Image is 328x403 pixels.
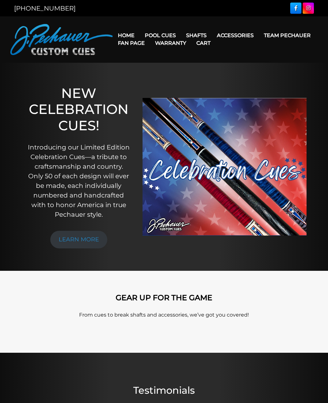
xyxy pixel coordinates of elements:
[10,24,113,55] img: Pechauer Custom Cues
[14,4,76,12] a: [PHONE_NUMBER]
[259,27,316,44] a: Team Pechauer
[28,85,130,133] h1: NEW CELEBRATION CUES!
[116,293,212,302] strong: GEAR UP FOR THE GAME
[150,35,191,51] a: Warranty
[113,35,150,51] a: Fan Page
[50,231,107,248] a: LEARN MORE
[181,27,212,44] a: Shafts
[212,27,259,44] a: Accessories
[113,27,140,44] a: Home
[5,311,323,319] p: From cues to break shafts and accessories, we’ve got you covered!
[140,27,181,44] a: Pool Cues
[28,142,130,219] p: Introducing our Limited Edition Celebration Cues—a tribute to craftsmanship and country. Only 50 ...
[191,35,216,51] a: Cart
